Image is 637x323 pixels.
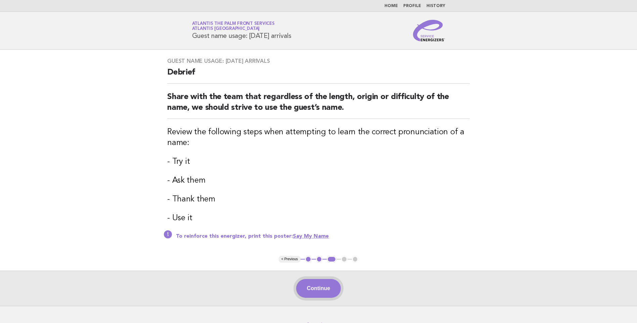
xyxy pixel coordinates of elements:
a: Home [384,4,398,8]
h2: Debrief [167,67,470,84]
h3: - Thank them [167,194,470,205]
button: < Previous [279,256,301,263]
p: To reinforce this energizer, print this poster: [176,233,470,240]
button: Continue [296,279,341,298]
h3: Review the following steps when attempting to learn the correct pronunciation of a name: [167,127,470,148]
a: Profile [403,4,421,8]
span: Atlantis [GEOGRAPHIC_DATA] [192,27,260,31]
h3: - Use it [167,213,470,224]
img: Service Energizers [413,20,445,41]
h2: Share with the team that regardless of the length, origin or difficulty of the name, we should st... [167,92,470,119]
h1: Guest name usage: [DATE] arrivals [192,22,291,39]
h3: - Ask them [167,175,470,186]
a: History [426,4,445,8]
button: 2 [316,256,323,263]
button: 3 [327,256,336,263]
button: 1 [305,256,312,263]
h3: - Try it [167,156,470,167]
a: Say My Name [293,234,329,239]
a: Atlantis The Palm Front ServicesAtlantis [GEOGRAPHIC_DATA] [192,21,275,31]
h3: Guest name usage: [DATE] arrivals [167,58,470,64]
